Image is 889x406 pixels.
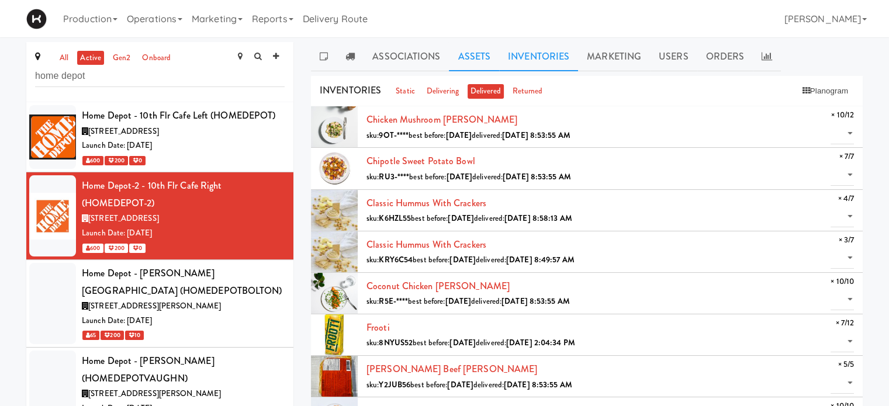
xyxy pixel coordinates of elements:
[838,192,855,206] span: × 4/7
[473,379,572,390] span: delivered:
[578,42,650,71] a: Marketing
[82,107,285,124] div: Home Depot - 10th Flr Cafe Left (HOMEDEPOT)
[502,130,570,141] b: [DATE] 8:53:55 AM
[445,296,471,307] b: [DATE]
[446,171,472,182] b: [DATE]
[379,337,413,348] b: 8NYUS52
[413,337,476,348] span: best before:
[413,254,476,265] span: best before:
[35,65,285,87] input: Search site
[697,42,753,71] a: Orders
[82,244,103,253] span: 600
[471,296,570,307] span: delivered:
[366,171,409,182] span: sku:
[105,244,127,253] span: 200
[129,244,146,253] span: 0
[139,51,174,65] a: onboard
[838,358,855,372] span: × 5/5
[82,314,285,328] div: Launch Date: [DATE]
[88,388,221,399] span: [STREET_ADDRESS][PERSON_NAME]
[839,150,855,164] span: × 7/7
[82,352,285,387] div: Home Depot - [PERSON_NAME] (HOMEDEPOTVAUGHN)
[366,196,486,210] a: Classic Hummus With Crackers
[366,113,517,126] a: Chicken Mushroom [PERSON_NAME]
[82,331,99,340] span: 65
[449,337,476,348] b: [DATE]
[411,213,474,224] span: best before:
[472,171,571,182] span: delivered:
[366,321,390,334] a: Frooti
[410,379,473,390] span: best before:
[449,254,476,265] b: [DATE]
[476,254,575,265] span: delivered:
[366,279,510,293] a: Coconut Chicken [PERSON_NAME]
[320,84,381,97] span: INVENTORIES
[831,275,854,289] span: × 10/10
[101,331,123,340] span: 200
[506,254,575,265] b: [DATE] 8:49:57 AM
[26,260,293,348] li: Home Depot - [PERSON_NAME][GEOGRAPHIC_DATA] (HOMEDEPOTBOLTON)[STREET_ADDRESS][PERSON_NAME]Launch ...
[504,379,572,390] b: [DATE] 8:53:55 AM
[474,213,572,224] span: delivered:
[26,102,293,172] li: Home Depot - 10th Flr Cafe Left (HOMEDEPOT)[STREET_ADDRESS]Launch Date: [DATE] 600 200 0
[445,130,472,141] b: [DATE]
[77,51,104,65] a: active
[408,296,471,307] span: best before:
[835,316,854,331] span: × 7/12
[831,108,854,123] span: × 10/12
[409,130,472,141] span: best before:
[105,156,127,165] span: 200
[379,213,411,224] b: K6HZL55
[366,213,411,224] span: sku:
[797,82,854,100] button: Planogram
[26,172,293,260] li: Home Depot-2 - 10th Flr Cafe Right (HOMEDEPOT-2)[STREET_ADDRESS]Launch Date: [DATE] 600 200 0
[57,51,71,65] a: all
[82,177,285,211] div: Home Depot-2 - 10th Flr Cafe Right (HOMEDEPOT-2)
[88,300,221,311] span: [STREET_ADDRESS][PERSON_NAME]
[82,265,285,299] div: Home Depot - [PERSON_NAME][GEOGRAPHIC_DATA] (HOMEDEPOTBOLTON)
[476,337,575,348] span: delivered:
[839,233,855,248] span: × 3/7
[366,154,475,168] a: Chipotle Sweet Potato Bowl
[409,171,472,182] span: best before:
[366,337,413,348] span: sku:
[510,84,546,99] a: returned
[379,379,410,390] b: Y2JUB56
[366,296,408,307] span: sku:
[26,9,47,29] img: Micromart
[366,379,410,390] span: sku:
[447,379,473,390] b: [DATE]
[379,254,413,265] b: KRY6C54
[129,156,146,165] span: 0
[393,84,418,99] a: static
[125,331,144,340] span: 10
[424,84,462,99] a: delivering
[448,213,474,224] b: [DATE]
[468,84,504,99] a: delivered
[88,213,159,224] span: [STREET_ADDRESS]
[366,362,537,376] a: [PERSON_NAME] Beef [PERSON_NAME]
[366,238,486,251] a: Classic Hummus With Crackers
[499,42,578,71] a: Inventories
[503,171,571,182] b: [DATE] 8:53:55 AM
[501,296,570,307] b: [DATE] 8:53:55 AM
[82,138,285,153] div: Launch Date: [DATE]
[82,156,103,165] span: 600
[472,130,570,141] span: delivered:
[504,213,572,224] b: [DATE] 8:58:13 AM
[364,42,449,71] a: Associations
[449,42,499,71] a: Assets
[110,51,133,65] a: gen2
[650,42,697,71] a: Users
[366,130,409,141] span: sku:
[88,126,159,137] span: [STREET_ADDRESS]
[366,254,413,265] span: sku:
[506,337,575,348] b: [DATE] 2:04:34 PM
[82,226,285,241] div: Launch Date: [DATE]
